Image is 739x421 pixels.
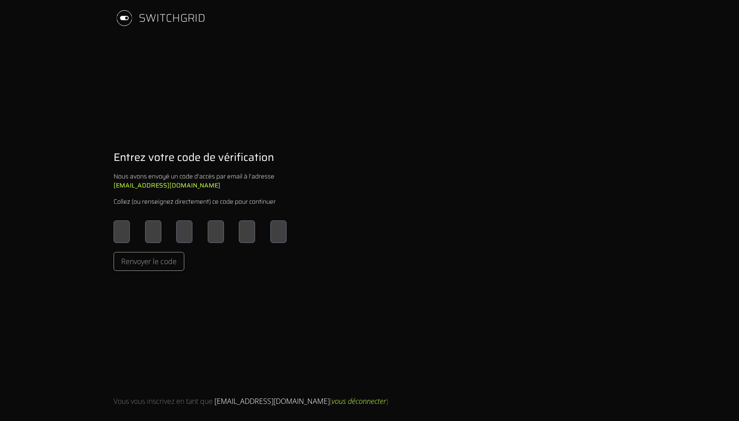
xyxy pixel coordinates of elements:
[139,11,205,25] div: SWITCHGRID
[114,172,287,190] div: Nous avons envoyé un code d'accès par email à l'adresse
[114,220,130,243] input: Please enter OTP character 1
[176,220,192,243] input: Please enter OTP character 3
[114,252,184,271] button: Renvoyer le code
[214,396,330,406] span: [EMAIL_ADDRESS][DOMAIN_NAME]
[332,396,386,406] span: vous déconnecter
[114,197,276,206] div: Collez (ou renseignez directement) ce code pour continuer
[208,220,224,243] input: Please enter OTP character 4
[114,180,220,190] b: [EMAIL_ADDRESS][DOMAIN_NAME]
[270,220,287,243] input: Please enter OTP character 6
[145,220,161,243] input: Please enter OTP character 2
[114,396,388,407] div: Vous vous inscrivez en tant que ( )
[114,150,274,165] h1: Entrez votre code de vérification
[239,220,255,243] input: Please enter OTP character 5
[121,256,177,267] span: Renvoyer le code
